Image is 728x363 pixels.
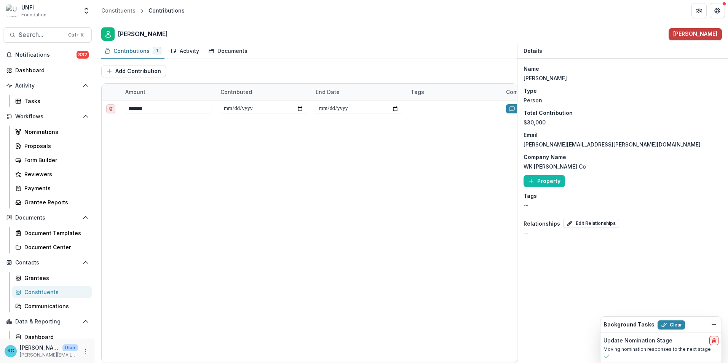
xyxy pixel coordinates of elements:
[524,229,528,237] p: --
[12,126,92,138] a: Nominations
[216,88,257,96] div: Contributed
[121,88,150,96] div: amount
[524,109,573,117] p: Total Contribution
[113,47,150,55] div: Contributions
[101,44,164,59] a: Contributions1
[15,113,80,120] span: Workflows
[709,336,718,345] button: delete
[506,104,565,113] button: View Comments (0)
[524,96,542,104] p: Person
[12,331,92,343] a: Dashboard
[524,153,722,161] p: Company Name
[121,84,216,100] div: amount
[524,201,528,209] p: --
[168,45,202,56] div: Activity
[15,52,77,58] span: Notifications
[3,315,92,328] button: Open Data & Reporting
[691,3,707,18] button: Partners
[563,219,619,228] button: Edit Relationships
[406,88,429,96] div: Tags
[118,30,168,38] h2: [PERSON_NAME]
[311,84,406,100] div: End Date
[524,131,722,139] p: Email
[15,318,80,325] span: Data & Reporting
[3,110,92,123] button: Open Workflows
[24,288,86,296] div: Constituents
[12,182,92,194] a: Payments
[19,31,64,38] span: Search...
[12,95,92,107] a: Tasks
[710,3,725,18] button: Get Help
[20,352,78,358] p: [PERSON_NAME][EMAIL_ADDRESS][PERSON_NAME][DOMAIN_NAME]
[603,322,655,328] h2: Background Tasks
[12,241,92,253] a: Document Center
[524,118,546,126] p: $30,000
[98,5,188,16] nav: breadcrumb
[12,300,92,312] a: Communications
[12,196,92,209] a: Grantee Reports
[3,49,92,61] button: Notifications832
[81,347,90,356] button: More
[6,5,18,17] img: UNFI
[205,45,251,56] div: Documents
[24,128,86,136] div: Nominations
[106,104,115,113] button: delete
[24,302,86,310] div: Communications
[24,198,86,206] div: Grantee Reports
[15,66,86,74] div: Dashboard
[101,65,166,77] button: Add Contribution
[81,3,92,18] button: Open entity switcher
[12,227,92,239] a: Document Templates
[24,170,86,178] div: Reviewers
[21,11,46,18] span: Foundation
[216,84,311,100] div: Contributed
[658,320,685,330] button: Clear
[524,47,542,55] p: Details
[406,84,501,100] div: Tags
[67,31,85,39] div: Ctrl + K
[501,88,539,96] div: Comments
[156,48,158,53] span: 1
[12,140,92,152] a: Proposals
[20,344,59,352] p: [PERSON_NAME]
[77,51,89,59] span: 832
[24,184,86,192] div: Payments
[3,212,92,224] button: Open Documents
[15,215,80,221] span: Documents
[524,65,539,73] p: Name
[669,28,722,40] button: [PERSON_NAME]
[148,6,185,14] div: Contributions
[501,84,597,100] div: Comments
[98,5,139,16] a: Constituents
[24,333,86,341] div: Dashboard
[12,154,92,166] a: Form Builder
[524,162,586,170] p: WK [PERSON_NAME] Co
[3,80,92,92] button: Open Activity
[3,64,92,76] a: Dashboard
[709,320,718,329] button: Dismiss
[24,274,86,282] div: Grantees
[15,260,80,266] span: Contacts
[12,168,92,180] a: Reviewers
[3,256,92,269] button: Open Contacts
[603,338,672,344] h2: Update Nomination Stage
[62,344,78,351] p: User
[524,175,565,187] button: Property
[24,97,86,105] div: Tasks
[524,74,567,82] p: [PERSON_NAME]
[24,142,86,150] div: Proposals
[524,220,560,228] p: Relationships
[24,229,86,237] div: Document Templates
[168,44,202,59] a: Activity
[8,349,14,353] div: Kristine Creveling
[524,140,701,148] p: [PERSON_NAME][EMAIL_ADDRESS][PERSON_NAME][DOMAIN_NAME]
[101,6,136,14] div: Constituents
[311,88,344,96] div: End Date
[524,192,537,200] p: Tags
[524,87,537,95] p: Type
[12,286,92,298] a: Constituents
[21,3,46,11] div: UNFI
